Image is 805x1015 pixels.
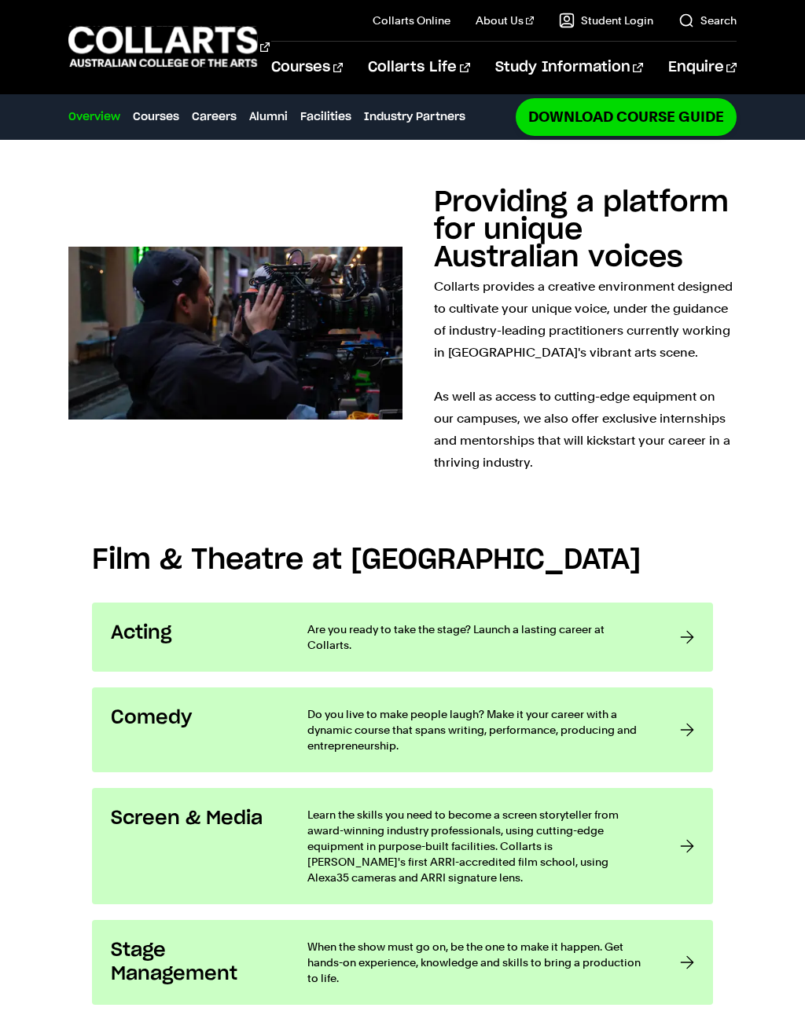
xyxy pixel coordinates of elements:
[307,621,649,653] p: Are you ready to take the stage? Launch a lasting career at Collarts.
[495,42,643,93] a: Study Information
[92,920,713,1005] a: Stage Management When the show must go on, be the one to make it happen. Get hands-on experience,...
[668,42,737,93] a: Enquire
[516,98,737,135] a: Download Course Guide
[68,24,232,69] div: Go to homepage
[300,108,351,126] a: Facilities
[307,939,649,986] p: When the show must go on, be the one to make it happen. Get hands-on experience, knowledge and sk...
[271,42,343,93] a: Courses
[111,621,276,645] h3: Acting
[111,807,276,830] h3: Screen & Media
[92,603,713,672] a: Acting Are you ready to take the stage? Launch a lasting career at Collarts.
[364,108,465,126] a: Industry Partners
[678,13,737,28] a: Search
[476,13,534,28] a: About Us
[559,13,653,28] a: Student Login
[368,42,469,93] a: Collarts Life
[68,108,120,126] a: Overview
[307,807,649,885] p: Learn the skills you need to become a screen storyteller from award-winning industry professional...
[373,13,450,28] a: Collarts Online
[434,189,729,272] h2: Providing a platform for unique Australian voices
[92,687,713,772] a: Comedy Do you live to make people laugh? Make it your career with a dynamic course that spans wri...
[92,788,713,904] a: Screen & Media Learn the skills you need to become a screen storyteller from award-winning indust...
[249,108,288,126] a: Alumni
[111,706,276,730] h3: Comedy
[133,108,179,126] a: Courses
[434,276,737,474] p: Collarts provides a creative environment designed to cultivate your unique voice, under the guida...
[92,543,713,577] h2: Film & Theatre at [GEOGRAPHIC_DATA]
[192,108,237,126] a: Careers
[307,706,649,753] p: Do you live to make people laugh? Make it your career with a dynamic course that spans writing, p...
[111,939,276,986] h3: Stage Management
